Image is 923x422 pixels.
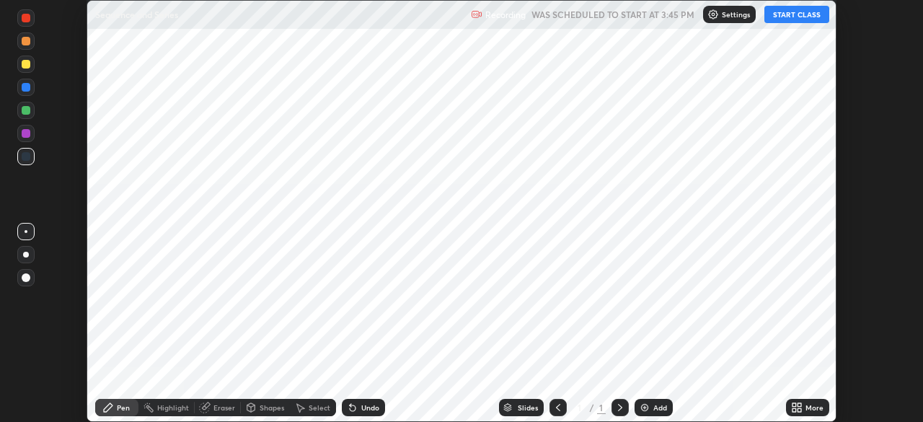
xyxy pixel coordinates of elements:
button: START CLASS [764,6,829,23]
p: Sequence and Series [95,9,178,20]
div: / [590,403,594,412]
h5: WAS SCHEDULED TO START AT 3:45 PM [531,8,694,21]
p: Settings [722,11,750,18]
div: Eraser [213,404,235,411]
div: Select [309,404,330,411]
div: More [805,404,823,411]
div: Add [653,404,667,411]
img: class-settings-icons [707,9,719,20]
div: Slides [518,404,538,411]
img: recording.375f2c34.svg [471,9,482,20]
div: 1 [597,401,606,414]
div: 1 [573,403,587,412]
p: Recording [485,9,526,20]
img: add-slide-button [639,402,650,413]
div: Highlight [157,404,189,411]
div: Pen [117,404,130,411]
div: Undo [361,404,379,411]
div: Shapes [260,404,284,411]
